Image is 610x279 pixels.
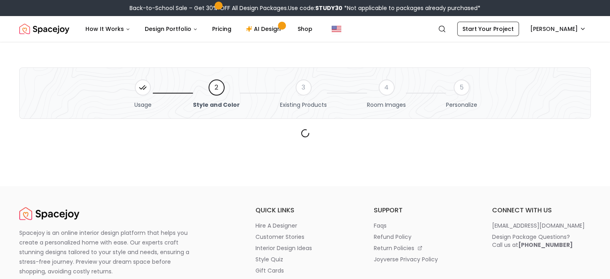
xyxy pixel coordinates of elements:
a: customer stories [255,233,355,241]
p: refund policy [374,233,411,241]
p: hire a designer [255,222,297,230]
span: Usage [134,101,152,109]
b: [PHONE_NUMBER] [518,241,572,249]
button: How It Works [79,21,137,37]
button: Design Portfolio [138,21,204,37]
p: interior design ideas [255,244,312,252]
p: [EMAIL_ADDRESS][DOMAIN_NAME] [492,222,584,230]
img: United States [332,24,341,34]
div: Design Package Questions? Call us at [492,233,572,249]
p: Spacejoy is an online interior design platform that helps you create a personalized home with eas... [19,228,199,276]
p: faqs [374,222,387,230]
a: return policies [374,244,473,252]
img: Spacejoy Logo [19,206,79,222]
span: Use code: [288,4,342,12]
span: Room Images [367,101,406,109]
p: gift cards [255,267,284,275]
div: 2 [209,79,225,96]
button: [PERSON_NAME] [525,22,591,36]
a: Start Your Project [457,22,519,36]
a: Shop [291,21,319,37]
h6: quick links [255,206,355,215]
a: Spacejoy [19,21,69,37]
a: Pricing [206,21,238,37]
p: style quiz [255,255,283,263]
span: Personalize [446,101,477,109]
div: 4 [379,79,395,96]
p: customer stories [255,233,304,241]
h6: connect with us [492,206,591,215]
a: Spacejoy [19,206,79,222]
a: refund policy [374,233,473,241]
div: Back-to-School Sale – Get 30% OFF All Design Packages. [130,4,480,12]
nav: Global [19,16,591,42]
div: 5 [454,79,470,96]
img: Spacejoy Logo [19,21,69,37]
a: AI Design [239,21,290,37]
a: interior design ideas [255,244,355,252]
b: STUDY30 [315,4,342,12]
span: Style and Color [193,101,240,109]
a: gift cards [255,267,355,275]
nav: Main [79,21,319,37]
p: joyverse privacy policy [374,255,438,263]
span: Existing Products [280,101,327,109]
a: hire a designer [255,222,355,230]
div: 3 [296,79,312,96]
a: Design Package Questions?Call us at[PHONE_NUMBER] [492,233,591,249]
h6: support [374,206,473,215]
a: faqs [374,222,473,230]
span: *Not applicable to packages already purchased* [342,4,480,12]
a: style quiz [255,255,355,263]
p: return policies [374,244,414,252]
a: [EMAIL_ADDRESS][DOMAIN_NAME] [492,222,591,230]
a: joyverse privacy policy [374,255,473,263]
